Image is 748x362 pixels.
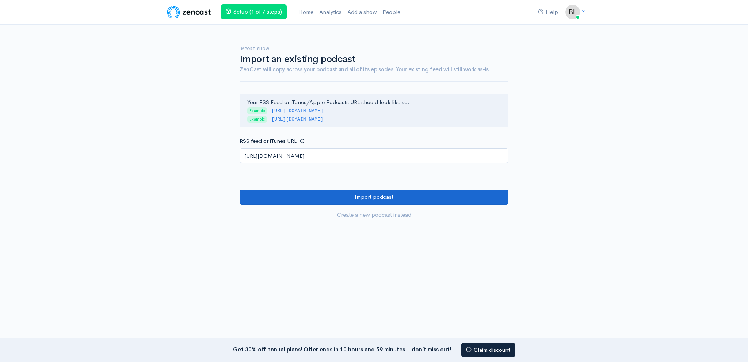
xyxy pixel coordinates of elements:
span: Example [247,116,267,123]
img: ZenCast Logo [166,5,212,19]
a: Setup (1 of 7 steps) [221,4,287,19]
a: Help [535,4,561,20]
div: Your RSS Feed or iTunes/Apple Podcasts URL should look like so: [240,94,508,128]
span: Example [247,107,267,114]
a: People [380,4,403,20]
code: [URL][DOMAIN_NAME] [271,117,323,122]
input: Import podcast [240,190,508,205]
input: http://your-podcast.com/rss [240,148,508,163]
a: Claim discount [461,343,515,358]
a: Analytics [316,4,344,20]
h6: Import show [240,47,508,51]
h1: Import an existing podcast [240,54,508,65]
a: Add a show [344,4,380,20]
strong: Get 30% off annual plans! Offer ends in 10 hours and 59 minutes – don’t miss out! [233,346,451,353]
a: Home [295,4,316,20]
a: Create a new podcast instead [240,207,508,222]
img: ... [565,5,580,19]
label: RSS feed or iTunes URL [240,137,297,145]
code: [URL][DOMAIN_NAME] [271,108,323,114]
h4: ZenCast will copy across your podcast and all of its episodes. Your existing feed will still work... [240,66,508,73]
